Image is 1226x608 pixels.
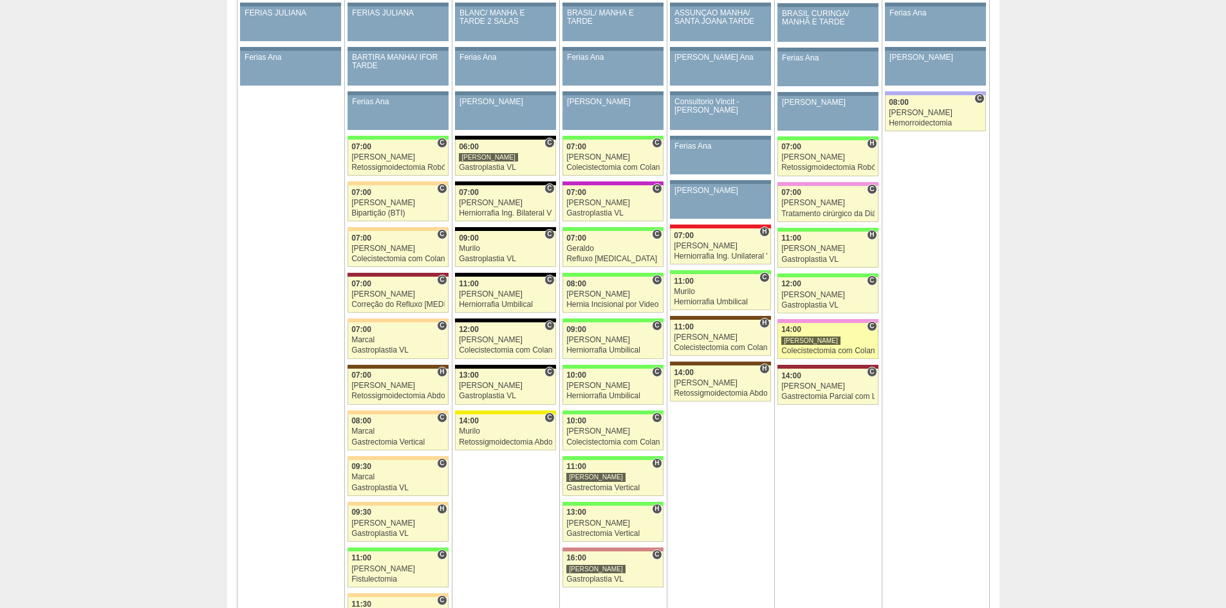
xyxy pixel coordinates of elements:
[652,275,662,285] span: Consultório
[674,322,694,331] span: 11:00
[781,392,875,401] div: Gastrectomia Parcial com Linfadenectomia
[670,184,770,219] a: [PERSON_NAME]
[566,244,660,253] div: Geraldo
[562,273,663,277] div: Key: Brasil
[437,367,447,377] span: Hospital
[781,142,801,151] span: 07:00
[459,209,552,217] div: Herniorrafia Ing. Bilateral VL
[777,323,878,359] a: C 14:00 [PERSON_NAME] Colecistectomia com Colangiografia VL
[544,183,554,194] span: Consultório
[351,565,445,573] div: [PERSON_NAME]
[781,255,875,264] div: Gastroplastia VL
[566,392,660,400] div: Herniorrafia Umbilical
[674,288,767,296] div: Murilo
[351,234,371,243] span: 07:00
[567,98,659,106] div: [PERSON_NAME]
[351,199,445,207] div: [PERSON_NAME]
[674,231,694,240] span: 07:00
[670,365,770,401] a: H 14:00 [PERSON_NAME] Retossigmoidectomia Abdominal VL
[348,414,448,450] a: C 08:00 Marcal Gastrectomia Vertical
[777,232,878,268] a: H 11:00 [PERSON_NAME] Gastroplastia VL
[781,234,801,243] span: 11:00
[351,575,445,584] div: Fistulectomia
[781,382,875,391] div: [PERSON_NAME]
[566,255,660,263] div: Refluxo [MEDICAL_DATA] esofágico Robótico
[459,163,552,172] div: Gastroplastia VL
[459,336,552,344] div: [PERSON_NAME]
[777,182,878,186] div: Key: Albert Einstein
[544,367,554,377] span: Consultório
[889,53,981,62] div: [PERSON_NAME]
[455,185,555,221] a: C 07:00 [PERSON_NAME] Herniorrafia Ing. Bilateral VL
[566,209,660,217] div: Gastroplastia VL
[455,140,555,176] a: C 06:00 [PERSON_NAME] Gastroplastia VL
[652,138,662,148] span: Consultório
[351,553,371,562] span: 11:00
[885,47,985,51] div: Key: Aviso
[455,95,555,130] a: [PERSON_NAME]
[348,6,448,41] a: FERIAS JULIANA
[674,389,767,398] div: Retossigmoidectomia Abdominal VL
[348,136,448,140] div: Key: Brasil
[351,325,371,334] span: 07:00
[885,6,985,41] a: Ferias Ana
[459,416,479,425] span: 14:00
[455,369,555,405] a: C 13:00 [PERSON_NAME] Gastroplastia VL
[674,187,766,195] div: [PERSON_NAME]
[245,53,337,62] div: Ferias Ana
[437,595,447,605] span: Consultório
[437,138,447,148] span: Consultório
[348,95,448,130] a: Ferias Ana
[566,163,660,172] div: Colecistectomia com Colangiografia VL
[459,382,552,390] div: [PERSON_NAME]
[652,367,662,377] span: Consultório
[351,300,445,309] div: Correção do Refluxo [MEDICAL_DATA] esofágico Robótico
[240,51,340,86] a: Ferias Ana
[781,336,841,345] div: [PERSON_NAME]
[566,153,660,161] div: [PERSON_NAME]
[562,369,663,405] a: C 10:00 [PERSON_NAME] Herniorrafia Umbilical
[674,277,694,286] span: 11:00
[670,316,770,320] div: Key: Santa Joana
[437,412,447,423] span: Consultório
[777,7,878,42] a: BRASIL CURINGA/ MANHÃ E TARDE
[777,3,878,7] div: Key: Aviso
[566,462,586,471] span: 11:00
[781,210,875,218] div: Tratamento cirúrgico da Diástase do reto abdomem
[566,382,660,390] div: [PERSON_NAME]
[759,364,769,374] span: Hospital
[437,320,447,331] span: Consultório
[867,138,877,149] span: Hospital
[674,333,767,342] div: [PERSON_NAME]
[566,427,660,436] div: [PERSON_NAME]
[777,319,878,323] div: Key: Albert Einstein
[674,9,766,26] div: ASSUNÇÃO MANHÃ/ SANTA JOANA TARDE
[348,277,448,313] a: C 07:00 [PERSON_NAME] Correção do Refluxo [MEDICAL_DATA] esofágico Robótico
[781,199,875,207] div: [PERSON_NAME]
[759,226,769,237] span: Hospital
[348,593,448,597] div: Key: Bartira
[781,371,801,380] span: 14:00
[781,163,875,172] div: Retossigmoidectomia Robótica
[777,136,878,140] div: Key: Brasil
[544,320,554,331] span: Consultório
[455,322,555,358] a: C 12:00 [PERSON_NAME] Colecistectomia com Colangiografia VL
[781,279,801,288] span: 12:00
[348,502,448,506] div: Key: Bartira
[351,336,445,344] div: Marcal
[348,227,448,231] div: Key: Bartira
[348,51,448,86] a: BARTIRA MANHÃ/ IFOR TARDE
[777,140,878,176] a: H 07:00 [PERSON_NAME] Retossigmoidectomia Robótica
[781,244,875,253] div: [PERSON_NAME]
[245,9,337,17] div: FERIAS JULIANA
[455,277,555,313] a: C 11:00 [PERSON_NAME] Herniorrafia Umbilical
[567,9,659,26] div: BRASIL/ MANHÃ E TARDE
[351,188,371,197] span: 07:00
[777,273,878,277] div: Key: Brasil
[352,9,444,17] div: FERIAS JULIANA
[759,318,769,328] span: Hospital
[562,365,663,369] div: Key: Brasil
[670,225,770,228] div: Key: Assunção
[351,392,445,400] div: Retossigmoidectomia Abdominal VL
[566,519,660,528] div: [PERSON_NAME]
